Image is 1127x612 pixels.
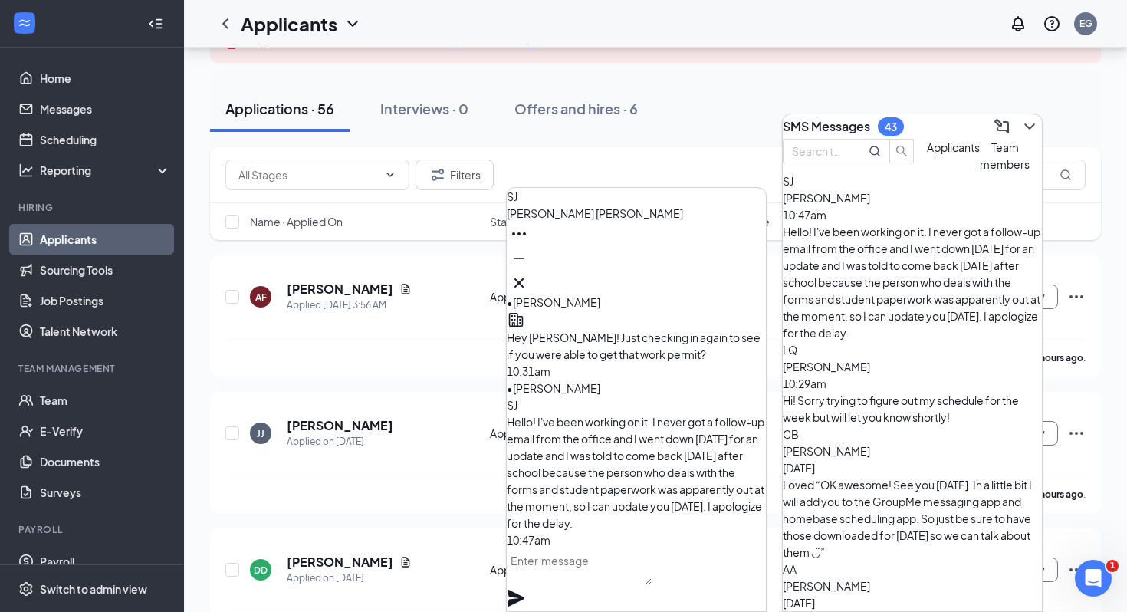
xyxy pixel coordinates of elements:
[40,285,171,316] a: Job Postings
[1009,15,1027,33] svg: Notifications
[490,214,521,229] span: Stage
[40,124,171,155] a: Scheduling
[510,249,528,268] svg: Minimize
[429,166,447,184] svg: Filter
[399,556,412,568] svg: Document
[254,564,268,577] div: DD
[783,476,1042,561] div: Loved “OK awesome! See you [DATE]. In a little bit I will add you to the GroupMe messaging app an...
[890,145,913,157] span: search
[783,444,870,458] span: [PERSON_NAME]
[783,426,1042,443] div: CB
[783,208,826,222] span: 10:47am
[255,291,267,304] div: AF
[507,331,761,361] span: Hey [PERSON_NAME]! Just checking in again to see if you were able to get that work permit?
[287,554,393,571] h5: [PERSON_NAME]
[18,201,168,214] div: Hiring
[17,15,32,31] svg: WorkstreamLogo
[510,225,528,243] svg: Ellipses
[1075,560,1112,597] iframe: Intercom live chat
[507,271,531,295] button: Cross
[490,289,606,304] div: Application
[510,274,528,292] svg: Cross
[993,117,1011,136] svg: ComposeMessage
[507,531,766,548] div: 10:47am
[490,562,606,577] div: Application
[18,523,168,536] div: Payroll
[507,396,766,413] div: SJ
[507,415,764,530] span: Hello! I've been working on it. I never got a follow-up email from the office and I went down [DA...
[783,118,870,135] h3: SMS Messages
[783,579,870,593] span: [PERSON_NAME]
[287,281,393,298] h5: [PERSON_NAME]
[783,191,870,205] span: [PERSON_NAME]
[990,114,1014,139] button: ComposeMessage
[927,140,980,154] span: Applicants
[148,16,163,31] svg: Collapse
[18,163,34,178] svg: Analysis
[241,11,337,37] h1: Applicants
[250,214,343,229] span: Name · Applied On
[40,477,171,508] a: Surveys
[490,426,606,441] div: Application
[287,417,393,434] h5: [PERSON_NAME]
[507,246,531,271] button: Minimize
[343,15,362,33] svg: ChevronDown
[507,363,766,380] div: 10:31am
[1033,352,1083,364] b: 8 hours ago
[40,94,171,124] a: Messages
[507,295,600,309] span: • [PERSON_NAME]
[40,224,171,255] a: Applicants
[869,145,881,157] svg: MagnifyingGlass
[225,99,334,118] div: Applications · 56
[18,362,168,375] div: Team Management
[416,160,494,190] button: Filter Filters
[885,120,897,133] div: 43
[287,298,412,313] div: Applied [DATE] 3:56 AM
[1067,424,1086,443] svg: Ellipses
[18,581,34,597] svg: Settings
[40,581,147,597] div: Switch to admin view
[287,434,393,449] div: Applied on [DATE]
[783,596,815,610] span: [DATE]
[1017,114,1042,139] button: ChevronDown
[980,140,1030,171] span: Team members
[783,341,1042,358] div: LQ
[507,188,766,205] div: SJ
[399,283,412,295] svg: Document
[1079,17,1092,30] div: EG
[1027,489,1083,500] b: 13 hours ago
[40,63,171,94] a: Home
[40,316,171,347] a: Talent Network
[287,571,412,586] div: Applied on [DATE]
[257,427,264,440] div: JJ
[40,255,171,285] a: Sourcing Tools
[514,99,638,118] div: Offers and hires · 6
[216,15,235,33] svg: ChevronLeft
[384,169,396,181] svg: ChevronDown
[1067,561,1086,579] svg: Ellipses
[783,360,870,373] span: [PERSON_NAME]
[1043,15,1061,33] svg: QuestionInfo
[783,461,815,475] span: [DATE]
[507,381,600,395] span: • [PERSON_NAME]
[889,139,914,163] button: search
[507,222,531,246] button: Ellipses
[380,99,468,118] div: Interviews · 0
[783,561,1042,577] div: AA
[507,589,525,607] svg: Plane
[40,385,171,416] a: Team
[783,377,826,390] span: 10:29am
[783,223,1042,341] div: Hello! I've been working on it. I never got a follow-up email from the office and I went down [DA...
[783,392,1042,426] div: Hi! Sorry trying to figure out my schedule for the week but will let you know shortly!
[1060,169,1072,181] svg: MagnifyingGlass
[507,206,683,220] span: [PERSON_NAME] [PERSON_NAME]
[40,546,171,577] a: Payroll
[40,163,172,178] div: Reporting
[40,416,171,446] a: E-Verify
[783,173,1042,189] div: SJ
[1020,117,1039,136] svg: ChevronDown
[1067,288,1086,306] svg: Ellipses
[40,446,171,477] a: Documents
